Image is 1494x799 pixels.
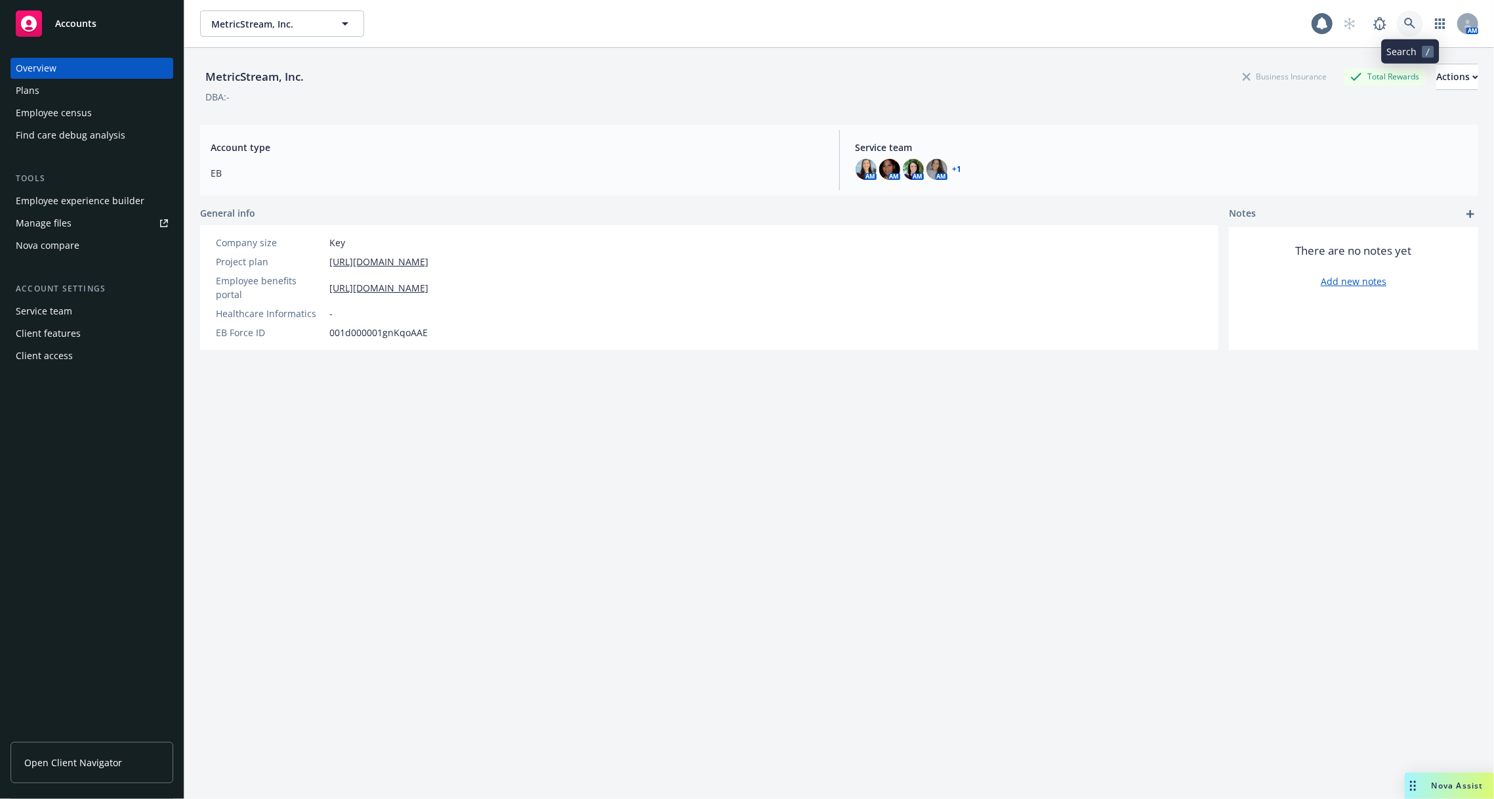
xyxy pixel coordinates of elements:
div: Client features [16,323,81,344]
div: Tools [10,172,173,185]
div: Service team [16,301,72,322]
div: Client access [16,345,73,366]
a: +1 [953,165,962,173]
a: Switch app [1427,11,1453,37]
button: Nova Assist [1405,773,1494,799]
span: Account type [211,140,823,154]
a: add [1463,206,1478,222]
div: Find care debug analysis [16,125,125,146]
div: Business Insurance [1236,68,1333,85]
span: MetricStream, Inc. [211,17,325,31]
span: Key [329,236,345,249]
a: Manage files [10,213,173,234]
div: Drag to move [1405,773,1421,799]
span: There are no notes yet [1296,243,1412,259]
span: Service team [856,140,1468,154]
div: Company size [216,236,324,249]
a: Plans [10,80,173,101]
a: Employee census [10,102,173,123]
span: 001d000001gnKqoAAE [329,326,428,339]
div: Employee census [16,102,92,123]
div: Employee benefits portal [216,274,324,301]
a: Find care debug analysis [10,125,173,146]
div: MetricStream, Inc. [200,68,309,85]
button: MetricStream, Inc. [200,11,364,37]
a: Client features [10,323,173,344]
div: Plans [16,80,39,101]
a: Overview [10,58,173,79]
span: General info [200,206,255,220]
span: - [329,307,333,320]
span: EB [211,166,823,180]
div: Account settings [10,282,173,295]
div: Project plan [216,255,324,269]
div: Employee experience builder [16,190,144,211]
span: Accounts [55,18,96,29]
div: Overview [16,58,56,79]
div: Actions [1436,64,1478,89]
a: Accounts [10,5,173,42]
div: Healthcare Informatics [216,307,324,320]
a: Start snowing [1337,11,1363,37]
span: Open Client Navigator [24,756,122,769]
div: EB Force ID [216,326,324,339]
a: Add new notes [1321,274,1386,288]
img: photo [903,159,924,180]
a: [URL][DOMAIN_NAME] [329,281,428,295]
a: [URL][DOMAIN_NAME] [329,255,428,269]
a: Service team [10,301,173,322]
button: Actions [1436,64,1478,90]
a: Employee experience builder [10,190,173,211]
a: Client access [10,345,173,366]
a: Nova compare [10,235,173,256]
div: Nova compare [16,235,79,256]
img: photo [856,159,877,180]
img: photo [926,159,947,180]
a: Search [1397,11,1423,37]
div: Manage files [16,213,72,234]
span: Notes [1229,206,1256,222]
img: photo [879,159,900,180]
div: Total Rewards [1344,68,1426,85]
div: DBA: - [205,90,230,104]
span: Nova Assist [1432,780,1484,791]
a: Report a Bug [1367,11,1393,37]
